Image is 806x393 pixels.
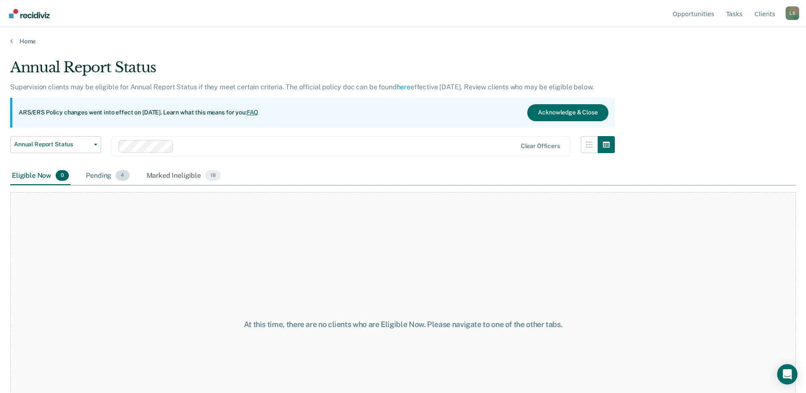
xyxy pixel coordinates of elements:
[10,83,594,91] p: Supervision clients may be eligible for Annual Report Status if they meet certain criteria. The o...
[207,320,600,329] div: At this time, there are no clients who are Eligible Now. Please navigate to one of the other tabs.
[145,167,223,185] div: Marked Ineligible18
[9,9,50,18] img: Recidiviz
[10,59,615,83] div: Annual Report Status
[19,108,258,117] p: ARS/ERS Policy changes went into effect on [DATE]. Learn what this means for you:
[10,37,796,45] a: Home
[14,141,90,148] span: Annual Report Status
[527,104,608,121] button: Acknowledge & Close
[397,83,410,91] a: here
[247,109,259,116] a: FAQ
[10,167,71,185] div: Eligible Now0
[786,6,799,20] button: Profile dropdown button
[84,167,131,185] div: Pending4
[521,142,560,150] div: Clear officers
[10,136,101,153] button: Annual Report Status
[786,6,799,20] div: L S
[56,170,69,181] span: 0
[116,170,129,181] span: 4
[205,170,221,181] span: 18
[777,364,798,384] div: Open Intercom Messenger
